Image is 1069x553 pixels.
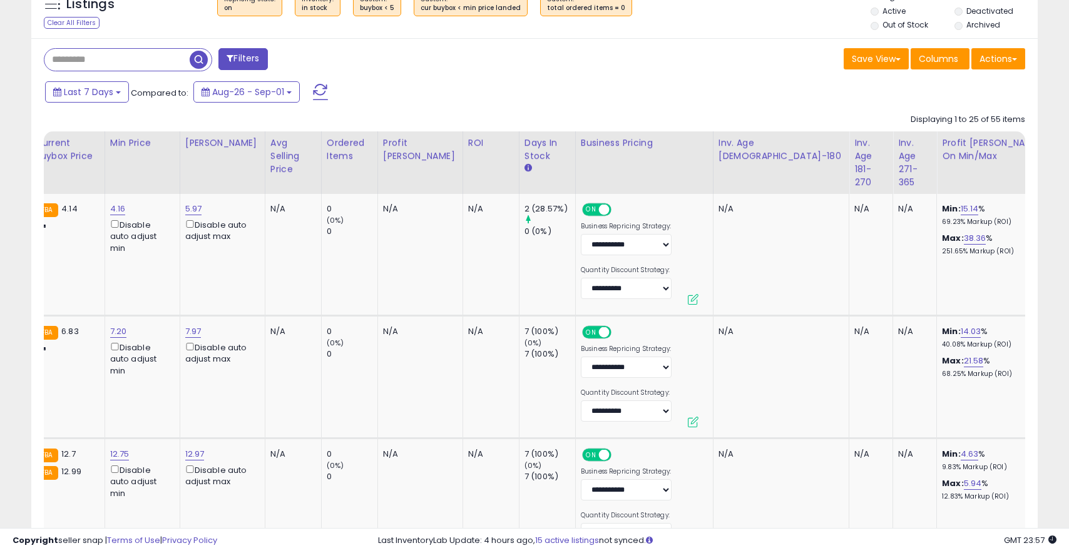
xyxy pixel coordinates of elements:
[898,449,927,460] div: N/A
[383,326,453,337] div: N/A
[719,136,844,163] div: Inv. Age [DEMOGRAPHIC_DATA]-180
[45,81,129,103] button: Last 7 Days
[911,114,1025,126] div: Displaying 1 to 25 of 55 items
[107,534,160,546] a: Terms of Use
[61,465,81,477] span: 12.99
[942,355,1046,378] div: %
[327,471,377,482] div: 0
[327,226,377,237] div: 0
[942,492,1046,501] p: 12.83% Markup (ROI)
[383,136,458,163] div: Profit [PERSON_NAME]
[942,325,961,337] b: Min:
[882,6,906,16] label: Active
[468,326,509,337] div: N/A
[610,327,630,338] span: OFF
[898,203,927,215] div: N/A
[131,87,188,99] span: Compared to:
[524,163,532,174] small: Days In Stock.
[971,48,1025,69] button: Actions
[1004,534,1056,546] span: 2025-09-9 23:57 GMT
[719,326,839,337] div: N/A
[961,203,979,215] a: 15.14
[468,203,509,215] div: N/A
[882,19,928,30] label: Out of Stock
[937,131,1056,194] th: The percentage added to the cost of goods (COGS) that forms the calculator for Min & Max prices.
[942,477,964,489] b: Max:
[327,136,372,163] div: Ordered Items
[961,448,979,460] a: 4.63
[44,17,100,29] div: Clear All Filters
[110,463,170,499] div: Disable auto adjust min
[110,203,126,215] a: 4.16
[468,449,509,460] div: N/A
[942,326,1046,349] div: %
[942,478,1046,501] div: %
[854,203,883,215] div: N/A
[35,466,58,480] small: FBA
[524,348,575,360] div: 7 (100%)
[610,450,630,460] span: OFF
[581,222,672,231] label: Business Repricing Strategy:
[942,340,1046,349] p: 40.08% Markup (ROI)
[327,449,377,460] div: 0
[270,449,312,460] div: N/A
[919,53,958,65] span: Columns
[524,326,575,337] div: 7 (100%)
[524,460,542,470] small: (0%)
[898,136,931,189] div: Inv. Age 271-365
[942,203,961,215] b: Min:
[581,266,672,275] label: Quantity Discount Strategy:
[110,325,127,338] a: 7.20
[966,6,1013,16] label: Deactivated
[583,205,599,215] span: ON
[185,203,202,215] a: 5.97
[35,449,58,462] small: FBA
[966,19,1000,30] label: Archived
[942,136,1050,163] div: Profit [PERSON_NAME] on Min/Max
[378,535,1056,547] div: Last InventoryLab Update: 4 hours ago, not synced.
[854,449,883,460] div: N/A
[35,326,58,340] small: FBA
[327,203,377,215] div: 0
[110,340,170,377] div: Disable auto adjust min
[327,460,344,470] small: (0%)
[212,86,284,98] span: Aug-26 - Sep-01
[581,511,672,520] label: Quantity Discount Strategy:
[270,326,312,337] div: N/A
[421,4,521,13] div: cur buybox < min price landed
[110,218,170,254] div: Disable auto adjust min
[110,448,130,460] a: 12.75
[524,226,575,237] div: 0 (0%)
[185,218,255,242] div: Disable auto adjust max
[327,338,344,348] small: (0%)
[218,48,267,70] button: Filters
[270,203,312,215] div: N/A
[964,232,986,245] a: 38.36
[898,326,927,337] div: N/A
[942,463,1046,472] p: 9.83% Markup (ROI)
[61,325,79,337] span: 6.83
[535,534,599,546] a: 15 active listings
[13,535,217,547] div: seller snap | |
[854,136,887,189] div: Inv. Age 181-270
[583,450,599,460] span: ON
[719,203,839,215] div: N/A
[185,136,260,150] div: [PERSON_NAME]
[524,136,570,163] div: Days In Stock
[942,233,1046,256] div: %
[61,448,76,460] span: 12.7
[942,355,964,367] b: Max:
[383,449,453,460] div: N/A
[383,203,453,215] div: N/A
[270,136,316,176] div: Avg Selling Price
[581,136,708,150] div: Business Pricing
[964,477,982,490] a: 5.94
[360,4,394,13] div: buybox < 5
[942,448,961,460] b: Min:
[35,203,58,217] small: FBA
[547,4,625,13] div: total ordered items = 0
[61,203,78,215] span: 4.14
[610,205,630,215] span: OFF
[327,215,344,225] small: (0%)
[162,534,217,546] a: Privacy Policy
